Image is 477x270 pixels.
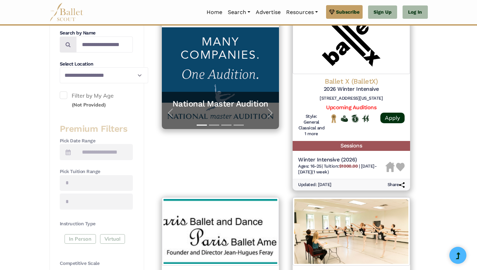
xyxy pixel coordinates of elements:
[324,164,359,169] span: Tuition:
[339,164,357,169] b: $1000.00
[298,164,385,175] h6: | |
[329,8,335,16] img: gem.svg
[60,138,133,144] h4: Pick Date Range
[225,5,253,19] a: Search
[298,114,325,137] h6: Style: General Classical and 1 more
[380,113,405,123] a: Apply
[298,86,405,93] h5: 2026 Winter Intensive
[388,182,405,188] h6: Share
[72,102,106,108] small: (Not Provided)
[60,221,133,227] h4: Instruction Type
[293,6,410,74] img: Logo
[298,96,405,101] h6: [STREET_ADDRESS][US_STATE]
[253,5,283,19] a: Advertise
[298,164,377,174] span: [DATE]-[DATE] (1 week)
[60,168,133,175] h4: Pick Tuition Range
[293,141,410,151] h5: Sessions
[234,121,244,129] button: Slide 4
[169,99,272,109] a: National Master Audition
[197,121,207,129] button: Slide 1
[60,91,133,109] label: Filter by My Age
[76,37,133,53] input: Search by names...
[298,156,385,164] h5: Winter Intensive (2026)
[298,182,332,188] h6: Updated: [DATE]
[396,163,405,171] img: Heart
[330,114,337,123] img: National
[341,115,348,122] img: Offers Financial Aid
[204,5,225,19] a: Home
[298,77,405,86] h4: Ballet X (BalletX)
[368,5,397,19] a: Sign Up
[60,30,133,37] h4: Search by Name
[336,8,360,16] span: Subscribe
[60,260,133,267] h4: Competitive Scale
[403,5,427,19] a: Log In
[298,164,322,169] span: Ages: 16-25
[351,115,359,123] img: Offers Scholarship
[326,104,376,111] a: Upcoming Auditions
[283,5,321,19] a: Resources
[362,115,369,122] img: In Person
[209,121,219,129] button: Slide 2
[60,61,133,68] h4: Select Location
[293,197,410,266] img: Logo
[162,197,279,266] img: Logo
[326,5,363,19] a: Subscribe
[60,123,133,135] h3: Premium Filters
[385,162,395,172] img: Housing Unavailable
[221,121,232,129] button: Slide 3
